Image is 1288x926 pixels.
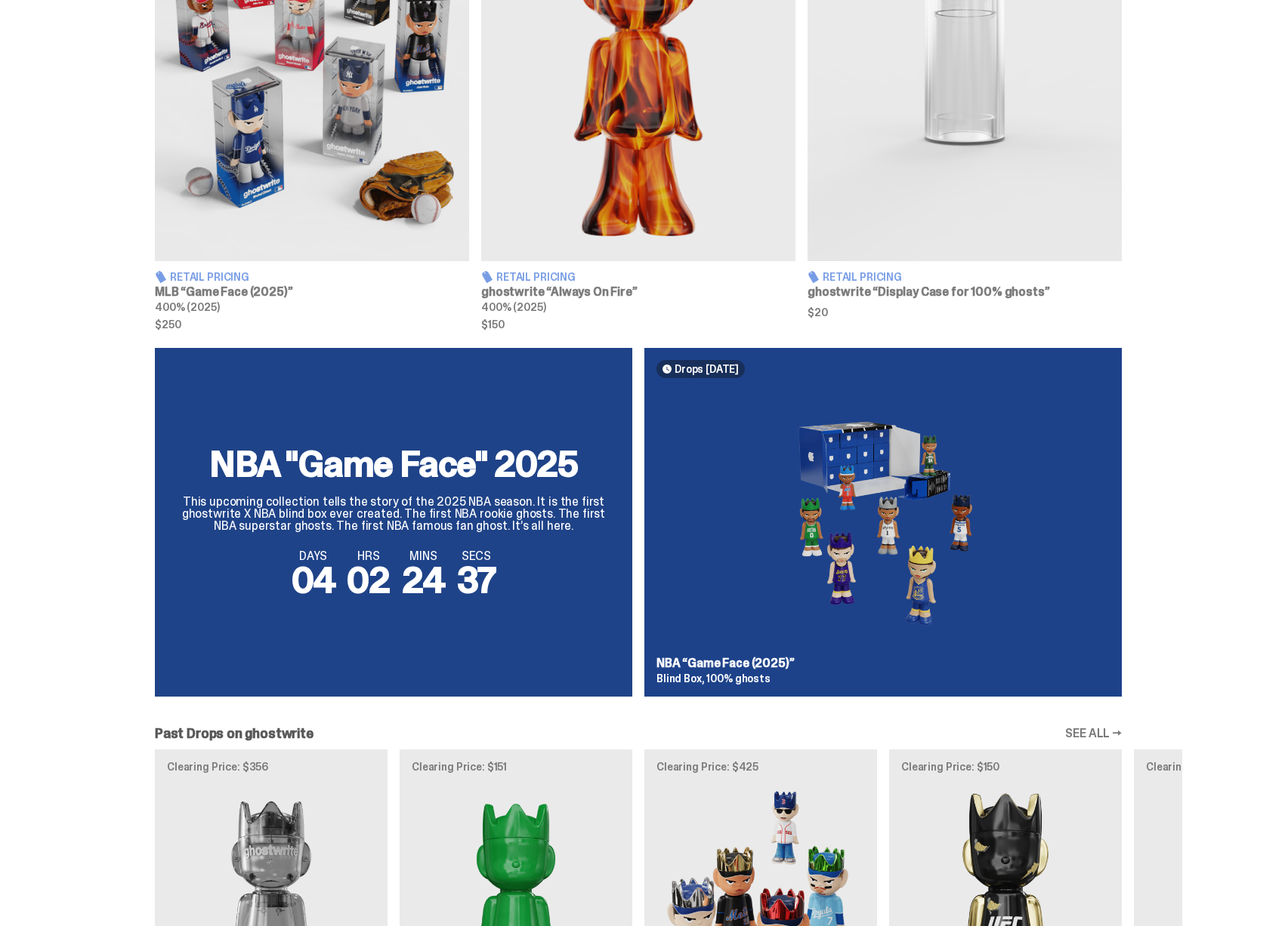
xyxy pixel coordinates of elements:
span: $250 [155,319,469,330]
h3: NBA “Game Face (2025)” [656,657,1110,669]
h3: ghostwrite “Display Case for 100% ghosts” [808,286,1122,298]
h2: NBA "Game Face" 2025 [173,446,614,482]
p: Clearing Price: $151 [412,761,620,772]
span: 100% ghosts [706,672,770,685]
p: This upcoming collection tells the story of the 2025 NBA season. It is the first ghostwrite X NBA... [173,496,614,532]
span: Retail Pricing [170,272,249,282]
h3: MLB “Game Face (2025)” [155,286,469,298]
span: 04 [292,556,335,604]
span: 37 [457,556,496,604]
span: Drops [DATE] [675,363,739,375]
span: Blind Box, [656,672,705,685]
span: $150 [481,319,795,330]
span: 400% (2025) [155,300,219,314]
h3: ghostwrite “Always On Fire” [481,286,795,298]
span: HRS [347,550,390,562]
span: 24 [402,556,445,604]
span: $20 [808,307,1122,318]
p: Clearing Price: $150 [901,761,1110,772]
span: 02 [347,556,390,604]
span: MINS [402,550,445,562]
span: Retail Pricing [823,272,902,282]
img: Game Face (2025) [656,390,1110,645]
a: SEE ALL → [1065,728,1122,740]
span: SECS [457,550,496,562]
span: 400% (2025) [481,300,545,314]
a: Drops [DATE] Game Face (2025) [644,348,1122,697]
p: Clearing Price: $356 [167,761,375,772]
p: Clearing Price: $425 [656,761,865,772]
span: DAYS [292,550,335,562]
span: Retail Pricing [496,272,576,282]
h2: Past Drops on ghostwrite [155,727,314,740]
